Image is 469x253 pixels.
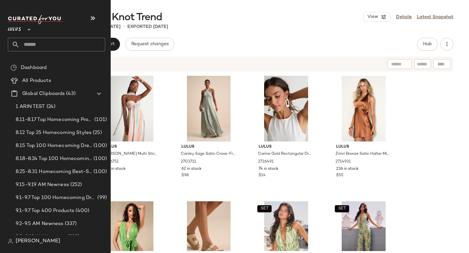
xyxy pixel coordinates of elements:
[417,14,453,20] a: Latest Snapshot
[335,159,351,165] span: 2714931
[181,159,196,165] span: 2703711
[16,129,92,137] span: 8.12 Top 25 Homecoming Styles
[336,144,391,150] span: Lulus
[16,220,64,228] span: 9.2-9.5 AM Newness
[336,166,359,172] span: 236 in stock
[123,23,125,31] span: •
[363,12,391,22] button: View
[16,116,93,124] span: 8.11-8.17 Top Homecoming Product
[104,166,126,172] span: 297 in stock
[92,155,107,163] span: (100)
[176,76,242,141] img: 2703711_02_front_2025-07-28.jpg
[181,151,236,157] span: Canley Sage Satin Cross-Front Halter Maxi Dress
[181,144,236,150] span: Lulus
[66,233,80,241] span: (298)
[65,90,76,98] span: (43)
[45,103,56,111] span: (24)
[10,64,17,71] img: svg%3e
[181,166,202,172] span: 62 in stock
[92,129,102,137] span: (25)
[258,151,313,157] span: Carine Gold Rectangular Drop Earrings
[257,205,272,212] button: SET
[8,239,13,244] img: svg%3e
[335,151,391,157] span: Zimri Bronze Satin Halter Mini Dress
[417,38,438,51] button: Hub
[331,76,396,141] img: 2714931_02_front_2025-08-14.jpg
[258,159,274,165] span: 2726491
[16,194,96,202] span: 9.1-9.7 Top 100 Homecoming Dresses
[21,64,47,72] span: Dashboard
[336,173,343,179] span: $55
[16,168,92,176] span: 8.25-8.31 Homecoming Best-Sellers
[92,142,107,150] span: (100)
[104,144,159,150] span: Lulus
[423,42,432,47] span: Hub
[69,181,82,189] span: (252)
[8,22,21,34] span: Lulus
[22,77,51,85] span: All Products
[74,207,89,215] span: (400)
[16,237,60,245] span: [PERSON_NAME]
[259,173,266,179] span: $14
[16,142,92,150] span: 8.15 Top 100 Homecoming Dresses
[22,90,65,98] span: Global Clipboards
[131,42,169,47] span: Request changes
[16,181,69,189] span: 9.15-9.19 AM Newness
[92,168,107,176] span: (100)
[16,233,66,241] span: 9.8-9.12 AM Newness
[253,76,319,141] img: 2726491_03_OM_2025-07-25.jpg
[181,173,189,179] span: $98
[16,103,45,111] span: 1 ARIN TEST
[64,220,77,228] span: (337)
[335,205,349,212] button: SET
[367,14,378,20] span: View
[93,116,107,124] span: (101)
[103,151,158,157] span: [PERSON_NAME] Multi Striped Midi Dress and Scarf Set
[16,155,92,163] span: 8.18-8.24 Top 100 Homecoming Dresses
[261,206,269,211] span: SET
[396,14,412,20] a: Details
[338,206,346,211] span: SET
[103,159,119,165] span: 2696751
[96,194,107,202] span: (99)
[16,207,74,215] span: 9.1-9.7 Top 400 Products
[259,166,278,172] span: 74 in stock
[125,38,174,51] button: Request changes
[8,15,63,24] img: cfy_white_logo.C9jOOHJF.svg
[127,23,168,30] p: Exported [DATE]
[259,144,314,150] span: Lulus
